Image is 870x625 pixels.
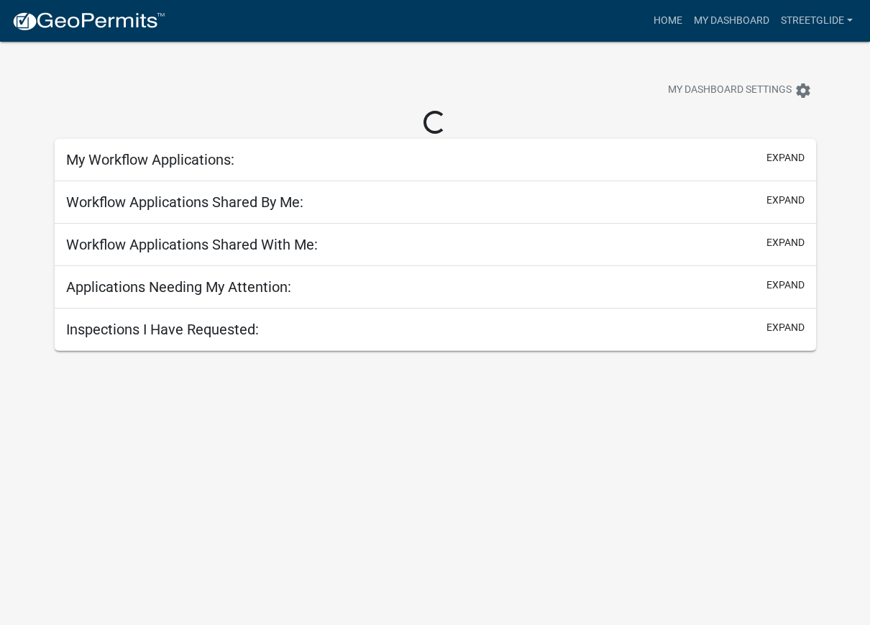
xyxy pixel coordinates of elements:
[766,193,805,208] button: expand
[66,278,291,296] h5: Applications Needing My Attention:
[766,278,805,293] button: expand
[66,151,234,168] h5: My Workflow Applications:
[766,320,805,335] button: expand
[795,82,812,99] i: settings
[766,235,805,250] button: expand
[66,193,303,211] h5: Workflow Applications Shared By Me:
[648,7,688,35] a: Home
[766,150,805,165] button: expand
[775,7,858,35] a: streetglide
[656,76,823,104] button: My Dashboard Settingssettings
[66,321,259,338] h5: Inspections I Have Requested:
[66,236,318,253] h5: Workflow Applications Shared With Me:
[688,7,775,35] a: My Dashboard
[668,82,792,99] span: My Dashboard Settings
